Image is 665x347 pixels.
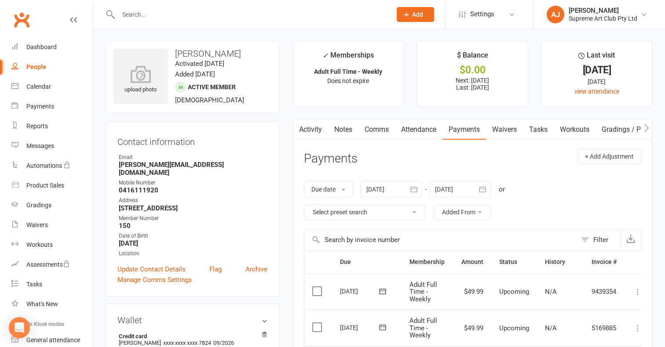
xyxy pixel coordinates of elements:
div: or [499,184,505,195]
div: Assessments [26,261,70,268]
div: Member Number [119,214,267,223]
div: [DATE] [340,284,380,298]
span: Settings [470,4,494,24]
div: $0.00 [425,65,520,75]
span: Adult Full Time - Weekly [409,281,437,303]
div: Payments [26,103,54,110]
h3: [PERSON_NAME] [113,49,272,58]
div: What's New [26,300,58,307]
a: What's New [11,294,93,314]
button: Filter [577,229,620,250]
div: People [26,63,46,70]
div: Product Sales [26,182,64,189]
div: Mobile Number [119,179,267,187]
strong: [DATE] [119,239,267,247]
a: Workouts [554,119,596,140]
div: [PERSON_NAME] [569,7,637,14]
div: Address [119,196,267,205]
div: Reports [26,123,48,130]
th: Amount [453,251,491,273]
a: Attendance [395,119,442,140]
div: $ Balance [457,50,488,65]
a: Calendar [11,77,93,97]
input: Search... [116,8,385,21]
a: Product Sales [11,176,93,195]
a: Update Contact Details [117,264,186,275]
th: Status [491,251,537,273]
div: [DATE] [549,65,644,75]
span: Add [412,11,423,18]
a: Clubworx [11,9,33,31]
a: Waivers [486,119,523,140]
a: Messages [11,136,93,156]
a: Tasks [523,119,554,140]
p: Next: [DATE] Last: [DATE] [425,77,520,91]
div: Waivers [26,221,48,228]
td: $49.99 [453,310,491,346]
div: Dashboard [26,43,57,51]
strong: Credit card [119,333,263,340]
time: Activated [DATE] [175,60,224,68]
td: 5169885 [584,310,625,346]
div: Email [119,153,267,162]
div: Memberships [322,50,374,66]
div: Tasks [26,281,42,288]
a: Payments [11,97,93,116]
button: Added From [433,204,491,220]
div: upload photo [113,65,168,94]
td: 9439354 [584,274,625,310]
button: Add [397,7,434,22]
th: Membership [402,251,453,273]
div: Supreme Art Club Pty Ltd [569,14,637,22]
span: Upcoming [499,288,529,296]
div: Last visit [578,50,615,65]
button: + Add Adjustment [577,148,641,164]
th: History [537,251,584,273]
td: $49.99 [453,274,491,310]
strong: 150 [119,222,267,230]
a: Workouts [11,235,93,255]
a: Activity [293,119,328,140]
h3: Wallet [117,315,267,325]
a: Reports [11,116,93,136]
span: N/A [545,324,557,332]
span: Does not expire [327,77,369,84]
a: Dashboard [11,37,93,57]
a: Comms [358,119,395,140]
h3: Payments [304,152,358,166]
a: Waivers [11,215,93,235]
div: AJ [547,6,564,23]
strong: [STREET_ADDRESS] [119,204,267,212]
a: Tasks [11,275,93,294]
div: Messages [26,142,54,149]
a: Manage Comms Settings [117,275,192,285]
div: Automations [26,162,62,169]
th: Invoice # [584,251,625,273]
a: Automations [11,156,93,176]
a: Payments [442,119,486,140]
span: Adult Full Time - Weekly [409,317,437,339]
span: 09/2026 [213,340,234,346]
h3: Contact information [117,134,267,147]
button: Due date [304,181,353,197]
a: view attendance [574,88,619,95]
div: Filter [593,235,608,245]
input: Search by invoice number [304,229,577,250]
div: Location [119,249,267,258]
strong: [PERSON_NAME][EMAIL_ADDRESS][DOMAIN_NAME] [119,161,267,177]
strong: 0416111920 [119,186,267,194]
span: [DEMOGRAPHIC_DATA] [175,96,244,104]
span: N/A [545,288,557,296]
a: Archive [245,264,267,275]
div: [DATE] [340,321,380,334]
strong: Adult Full Time - Weekly [314,68,382,75]
div: Workouts [26,241,53,248]
div: Date of Birth [119,232,267,240]
div: General attendance [26,336,80,343]
div: Calendar [26,83,51,90]
div: Gradings [26,202,51,209]
span: xxxx xxxx xxxx 7824 [163,340,211,346]
a: Gradings [11,195,93,215]
a: Assessments [11,255,93,275]
span: Upcoming [499,324,529,332]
